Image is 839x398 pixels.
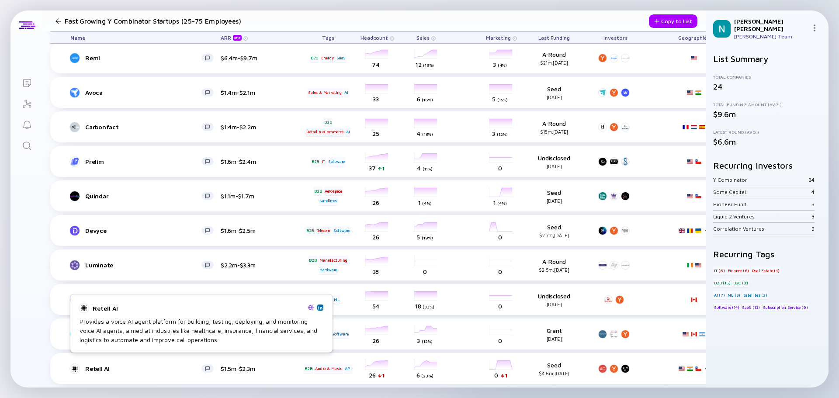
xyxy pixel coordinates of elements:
img: Chile Flag [695,194,702,198]
div: [DATE] [526,301,582,307]
div: $21m, [DATE] [526,60,582,66]
img: Canada Flag [690,298,697,302]
div: $1.5m-$2.3m [221,365,277,372]
div: Retail & eCommerce [305,128,344,136]
div: [DATE] [526,94,582,100]
div: Y Combinator [713,177,808,183]
img: Ireland Flag [686,263,693,267]
div: [DATE] [526,163,582,169]
div: Latest Round (Avg.) [713,129,822,135]
img: United States Flag [695,263,702,267]
div: Correlation Ventures [713,225,811,232]
a: Lists [10,72,43,93]
div: Investors [596,32,635,43]
div: Provides a voice AI agent platform for building, testing, deploying, and monitoring voice AI agen... [80,317,323,344]
div: [DATE] [526,336,582,342]
img: United States Flag [678,367,685,371]
div: 24 [808,177,815,183]
div: SaaS [336,54,347,62]
div: 3 [811,201,815,208]
div: Carbonfact [85,123,201,131]
h1: Fast Growing Y Combinator Startups (25-75 Employees) [65,17,241,25]
img: United States Flag [686,159,693,164]
div: $1.1m-$1.7m [221,192,277,200]
span: Headcount [361,35,388,41]
div: Sales & Marketing [307,88,343,97]
div: $2.2m-$3.3m [221,261,277,269]
div: B2B [305,226,315,235]
div: B2B [323,118,333,126]
img: United States Flag [682,332,689,336]
img: France Flag [682,125,689,129]
img: Netherlands Flag [690,125,697,129]
div: Copy to List [649,14,697,28]
img: Canada Flag [690,332,697,336]
a: Reminders [10,114,43,135]
div: Remi [85,54,201,62]
div: API [344,364,352,373]
div: B2C (3) [732,278,749,287]
a: Investor Map [10,93,43,114]
div: Quindar [85,192,201,200]
img: United States Flag [690,56,697,60]
div: 24 [713,82,722,91]
div: Undisclosed [526,292,582,307]
div: Tags [304,32,353,43]
div: B2B [308,256,317,264]
div: AI [343,88,349,97]
div: Name [63,32,221,43]
div: Finance (6) [727,266,750,275]
div: Seed [526,361,582,376]
div: Grant [526,327,582,342]
div: Retell AI [93,305,304,312]
div: [PERSON_NAME] [PERSON_NAME] [734,17,808,32]
div: Retell AI [85,365,201,372]
span: Marketing [486,35,511,41]
img: India Flag [695,90,702,95]
div: SaaS (13) [741,303,761,311]
img: United Kingdom Flag [678,228,685,233]
span: Sales [416,35,430,41]
div: Prelim [85,158,201,165]
div: Luminate [85,261,201,269]
div: B2B (15) [713,278,731,287]
div: B2B [313,187,322,195]
div: [DATE] [526,198,582,204]
div: Software [331,330,349,339]
img: Romania Flag [686,228,693,233]
div: $1.4m-$2.1m [221,89,277,96]
div: Manufacturing [319,256,348,264]
div: $1.4m-$2.2m [221,123,277,131]
div: Aerospace [324,187,343,195]
div: 3 [811,213,815,220]
div: Seed [526,223,582,238]
div: A-Round [526,51,582,66]
a: Avoca [70,87,221,98]
div: Liquid 2 Ventures [713,213,811,220]
div: ML (3) [727,291,741,299]
h2: Recurring Investors [713,160,822,170]
div: $1.6m-$2.4m [221,158,277,165]
div: ML [333,295,340,304]
div: Geographies [674,32,714,43]
div: Avoca [85,89,201,96]
div: $6.4m-$9.7m [221,54,277,62]
span: Last Funding [538,35,570,41]
a: Search [10,135,43,156]
div: [PERSON_NAME] Team [734,33,808,40]
div: Pioneer Fund [713,201,811,208]
h2: Recurring Tags [713,249,822,259]
div: 4 [811,189,815,195]
div: $9.6m [713,110,822,119]
a: Devyce [70,225,221,236]
div: A-Round [526,120,582,135]
div: Telecom [316,226,332,235]
div: Software [333,226,351,235]
div: Seed [526,85,582,100]
div: $1.6m-$2.5m [221,227,277,234]
img: India Flag [686,367,693,371]
div: A-Round [526,258,582,273]
img: Spain Flag [699,125,706,129]
div: Software (14) [713,303,740,311]
div: $2.7m, [DATE] [526,232,582,238]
